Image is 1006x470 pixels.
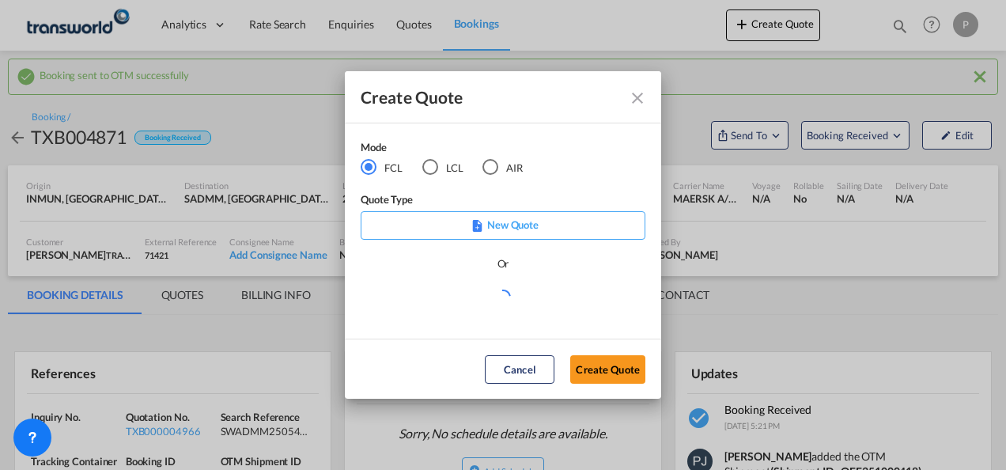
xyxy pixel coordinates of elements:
div: New Quote [361,211,645,240]
button: Close dialog [622,82,650,111]
p: New Quote [366,217,640,233]
div: Quote Type [361,191,645,211]
div: Create Quote [361,87,617,107]
div: Or [497,256,509,271]
md-radio-button: FCL [361,159,403,176]
button: Cancel [485,355,554,384]
md-dialog: Create QuoteModeFCL LCLAIR ... [345,71,661,400]
div: Mode [361,139,543,159]
button: Create Quote [570,355,645,384]
md-radio-button: AIR [482,159,523,176]
md-radio-button: LCL [422,159,463,176]
md-icon: Close dialog [628,89,647,108]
